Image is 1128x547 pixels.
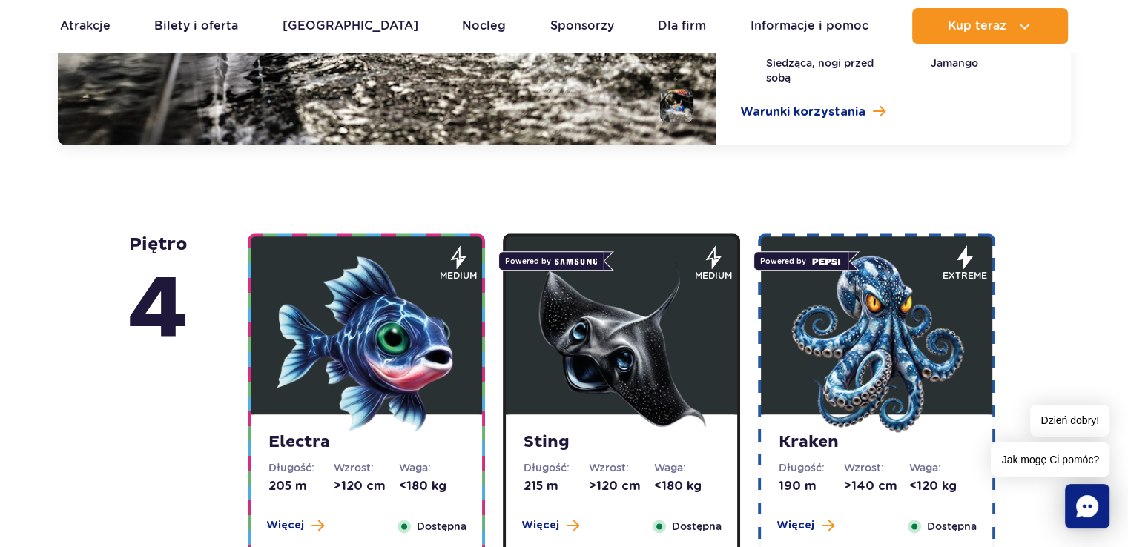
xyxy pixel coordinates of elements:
[909,460,974,475] dt: Waga:
[277,255,455,433] img: 683e9dc030483830179588.png
[283,8,418,44] a: [GEOGRAPHIC_DATA]
[589,478,654,494] dd: >120 cm
[654,460,719,475] dt: Waga:
[739,56,882,85] p: Siedząca, nogi przed sobą
[334,478,399,494] dd: >120 cm
[521,518,579,533] button: Więcej
[462,8,506,44] a: Nocleg
[751,8,868,44] a: Informacje i pomoc
[776,518,834,533] button: Więcej
[695,269,732,282] span: medium
[654,478,719,494] dd: <180 kg
[844,460,909,475] dt: Wzrost:
[943,269,987,282] span: extreme
[60,8,111,44] a: Atrakcje
[521,518,559,533] span: Więcej
[844,478,909,494] dd: >140 cm
[991,442,1109,477] span: Jak mogę Ci pomóc?
[498,251,604,271] span: Powered by
[779,432,974,453] strong: Kraken
[440,269,477,282] span: medium
[1030,405,1109,437] span: Dzień dobry!
[268,432,464,453] strong: Electra
[779,478,844,494] dd: 190 m
[909,478,974,494] dd: <120 kg
[788,255,966,433] img: 683e9df96f1c7957131151.png
[399,478,464,494] dd: <180 kg
[927,518,977,534] span: Dostępna
[266,518,304,533] span: Więcej
[739,103,865,121] span: Warunki korzystania
[128,233,188,365] strong: piętro
[904,56,1046,70] p: Jamango
[779,460,844,475] dt: Długość:
[128,256,188,365] span: 4
[524,478,589,494] dd: 215 m
[672,518,722,534] span: Dostępna
[334,460,399,475] dt: Wzrost:
[417,518,466,534] span: Dostępna
[399,460,464,475] dt: Waga:
[658,8,706,44] a: Dla firm
[532,255,710,433] img: 683e9dd6f19b1268161416.png
[268,460,334,475] dt: Długość:
[912,8,1068,44] button: Kup teraz
[739,103,1046,121] a: Warunki korzystania
[524,432,719,453] strong: Sting
[550,8,614,44] a: Sponsorzy
[776,518,814,533] span: Więcej
[948,19,1006,33] span: Kup teraz
[1065,484,1109,528] div: Chat
[266,518,324,533] button: Więcej
[524,460,589,475] dt: Długość:
[154,8,238,44] a: Bilety i oferta
[753,251,849,271] span: Powered by
[268,478,334,494] dd: 205 m
[589,460,654,475] dt: Wzrost:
